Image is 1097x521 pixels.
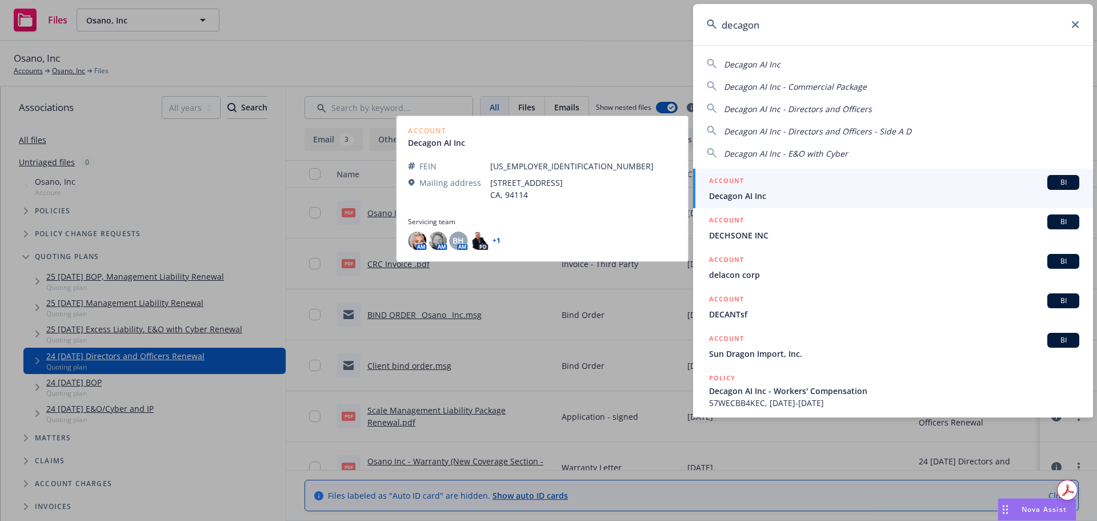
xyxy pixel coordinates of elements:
a: ACCOUNTBIDECHSONE INC [693,208,1093,248]
span: Decagon AI Inc - Directors and Officers [724,104,872,114]
h5: ACCOUNT [709,175,744,189]
span: BI [1052,256,1075,267]
span: BI [1052,217,1075,227]
span: Sun Dragon Import, Inc. [709,348,1079,360]
span: Decagon AI Inc [724,59,780,70]
span: BI [1052,335,1075,345]
span: delacon corp [709,269,1079,281]
a: ACCOUNTBIdelacon corp [693,248,1093,287]
div: Drag to move [998,499,1012,520]
h5: POLICY [709,372,735,384]
span: Decagon AI Inc - Workers' Compensation [709,385,1079,397]
span: Decagon AI Inc - Commercial Package [724,81,867,92]
a: ACCOUNTBIDECANTsf [693,287,1093,327]
a: POLICYDecagon AI Inc - Workers' Compensation57WECBB4KEC, [DATE]-[DATE] [693,366,1093,415]
span: Decagon AI Inc - E&O with Cyber [724,148,848,159]
h5: ACCOUNT [709,333,744,347]
span: DECHSONE INC [709,229,1079,241]
span: Decagon AI Inc - Directors and Officers - Side A D [724,126,911,137]
span: Nova Assist [1022,504,1067,514]
input: Search... [693,4,1093,45]
h5: ACCOUNT [709,214,744,228]
span: Decagon AI Inc [709,190,1079,202]
h5: ACCOUNT [709,254,744,268]
h5: ACCOUNT [709,293,744,307]
span: BI [1052,177,1075,188]
a: ACCOUNTBIDecagon AI Inc [693,169,1093,208]
span: DECANTsf [709,308,1079,320]
a: ACCOUNTBISun Dragon Import, Inc. [693,327,1093,366]
span: BI [1052,296,1075,306]
button: Nova Assist [998,498,1076,521]
span: 57WECBB4KEC, [DATE]-[DATE] [709,397,1079,409]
